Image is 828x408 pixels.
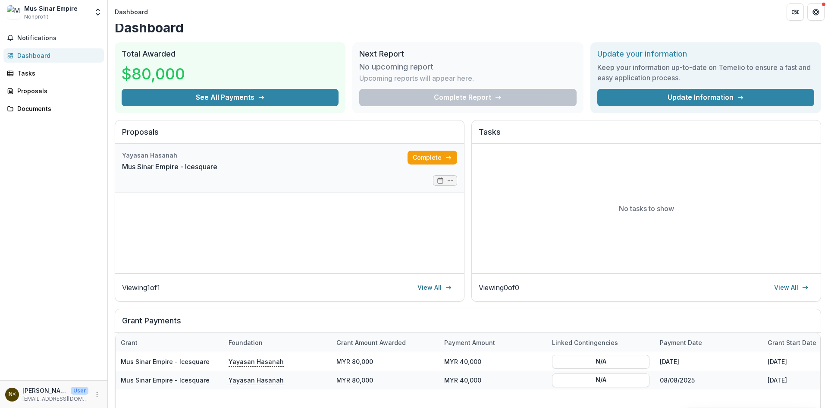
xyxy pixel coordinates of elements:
button: More [92,389,102,400]
div: Documents [17,104,97,113]
div: Payment Amount [439,333,547,352]
h3: $80,000 [122,62,186,85]
div: MYR 40,000 [439,371,547,389]
button: N/A [552,354,649,368]
a: View All [769,281,814,294]
h2: Total Awarded [122,49,339,59]
p: User [71,387,88,395]
button: Open entity switcher [92,3,104,21]
a: Complete [408,151,457,164]
p: Yayasan Hasanah [229,375,284,385]
div: Foundation [223,333,331,352]
p: Viewing 0 of 0 [479,282,519,293]
div: MYR 40,000 [439,352,547,371]
h3: Keep your information up-to-date on Temelio to ensure a fast and easy application process. [597,62,814,83]
div: Linked Contingencies [547,333,655,352]
div: Dashboard [115,7,148,16]
h2: Tasks [479,127,814,144]
button: Get Help [807,3,825,21]
div: Dashboard [17,51,97,60]
button: See All Payments [122,89,339,106]
div: Mus Sinar Empire [24,4,78,13]
div: Payment date [655,333,762,352]
p: [PERSON_NAME] <[EMAIL_ADDRESS][DOMAIN_NAME]> [22,386,67,395]
div: Grant [116,333,223,352]
div: Norlena Mat Noor <hanasha96@gmail.com> [9,392,16,397]
div: Foundation [223,338,268,347]
a: Dashboard [3,48,104,63]
div: Linked Contingencies [547,338,623,347]
p: Yayasan Hasanah [229,357,284,366]
h2: Grant Payments [122,316,814,332]
h2: Proposals [122,127,457,144]
a: View All [412,281,457,294]
a: Update Information [597,89,814,106]
p: Viewing 1 of 1 [122,282,160,293]
a: Documents [3,101,104,116]
img: Mus Sinar Empire [7,5,21,19]
a: Tasks [3,66,104,80]
div: Tasks [17,69,97,78]
div: Grant start date [762,338,822,347]
div: Grant amount awarded [331,333,439,352]
a: Mus Sinar Empire - Icesquare [121,376,210,384]
p: Upcoming reports will appear here. [359,73,474,83]
h1: Dashboard [115,20,821,35]
div: Grant amount awarded [331,338,411,347]
h2: Next Report [359,49,576,59]
div: MYR 80,000 [331,371,439,389]
div: [DATE] [655,352,762,371]
button: Notifications [3,31,104,45]
h3: No upcoming report [359,62,433,72]
div: 08/08/2025 [655,371,762,389]
div: Grant [116,338,143,347]
p: No tasks to show [619,203,674,214]
h2: Update your information [597,49,814,59]
div: Proposals [17,86,97,95]
span: Nonprofit [24,13,48,21]
div: MYR 80,000 [331,352,439,371]
button: N/A [552,373,649,387]
span: Notifications [17,35,100,42]
a: Proposals [3,84,104,98]
div: Payment Amount [439,338,500,347]
button: Partners [787,3,804,21]
div: Payment date [655,338,707,347]
p: [EMAIL_ADDRESS][DOMAIN_NAME] [22,395,88,403]
a: Mus Sinar Empire - Icesquare [122,161,217,172]
a: Mus Sinar Empire - Icesquare [121,358,210,365]
nav: breadcrumb [111,6,151,18]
